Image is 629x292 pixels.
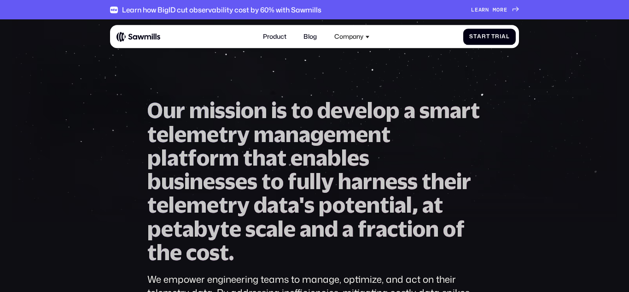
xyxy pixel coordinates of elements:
span: r [500,6,504,13]
span: r [228,122,237,146]
span: b [147,169,161,193]
span: f [358,217,367,240]
span: n [367,193,380,216]
span: ' [299,193,304,216]
span: t [147,122,157,146]
span: l [506,33,510,40]
span: t [380,193,389,216]
span: o [496,6,500,13]
span: e [170,240,182,264]
span: a [267,193,279,216]
span: e [175,122,186,146]
span: s [397,169,408,193]
span: , [412,193,418,216]
span: h [431,169,444,193]
span: e [356,122,368,146]
span: p [147,217,161,240]
span: r [363,169,372,193]
span: t [291,98,300,122]
span: i [456,169,462,193]
span: l [169,122,175,146]
span: y [208,217,220,240]
span: n [303,146,316,169]
span: t [147,193,157,216]
span: t [262,169,271,193]
span: t [243,146,252,169]
span: c [256,217,266,240]
span: a [351,169,363,193]
a: Learnmore [471,6,519,13]
span: s [304,193,314,216]
span: a [288,193,299,216]
span: u [163,98,176,122]
span: s [174,169,184,193]
span: s [215,169,225,193]
span: r [482,6,485,13]
span: i [271,98,277,122]
span: n [485,6,489,13]
span: s [359,146,369,169]
span: a [182,217,194,240]
span: h [157,240,170,264]
span: a [266,146,277,169]
span: a [300,217,311,240]
span: o [197,146,210,169]
span: y [321,169,334,193]
span: e [504,6,507,13]
span: n [368,122,381,146]
span: t [219,193,228,216]
span: t [345,193,355,216]
span: O [147,98,163,122]
span: i [235,98,241,122]
span: m [219,146,239,169]
span: e [229,217,241,240]
span: S [469,33,473,40]
span: o [241,98,254,122]
span: i [184,169,190,193]
span: v [343,98,355,122]
span: r [482,33,486,40]
span: a [450,98,461,122]
span: b [327,146,341,169]
span: L [471,6,475,13]
span: d [254,193,267,216]
span: r [495,33,500,40]
span: m [189,98,210,122]
span: d [325,217,338,240]
span: a [404,98,415,122]
span: m [493,6,496,13]
span: n [311,217,325,240]
span: s [245,217,256,240]
span: a [422,193,434,216]
span: a [167,146,179,169]
span: o [271,169,284,193]
div: Learn how BigID cut observability cost by 60% with Sawmills [122,6,321,14]
span: o [443,217,456,240]
span: o [413,217,425,240]
span: l [161,146,167,169]
span: l [309,169,315,193]
span: t [279,193,288,216]
span: a [266,217,278,240]
span: l [169,193,175,216]
span: p [147,146,161,169]
span: s [277,98,287,122]
span: t [220,240,229,264]
span: m [336,122,356,146]
span: b [194,217,208,240]
span: e [157,122,169,146]
span: m [186,193,207,216]
span: e [385,169,397,193]
span: m [186,122,207,146]
span: t [220,217,229,240]
span: u [161,169,174,193]
a: Blog [299,28,321,45]
span: f [456,217,465,240]
span: a [477,33,482,40]
span: a [274,122,285,146]
span: h [338,169,351,193]
span: . [229,240,234,264]
a: StartTrial [463,29,516,45]
span: n [425,217,439,240]
span: m [254,122,274,146]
